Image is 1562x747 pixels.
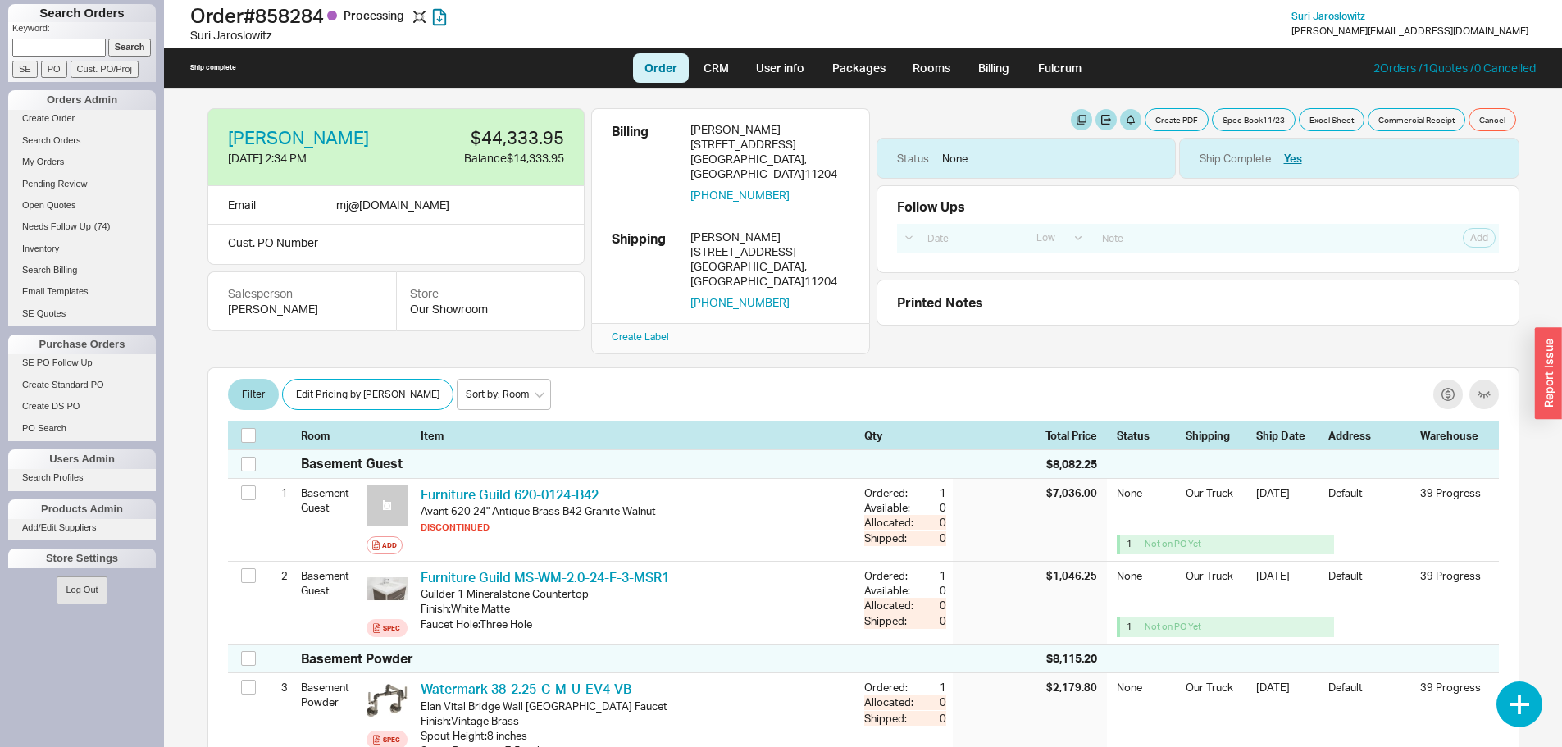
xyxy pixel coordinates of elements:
div: Store Settings [8,549,156,568]
div: [DATE] [1256,680,1318,730]
button: [PHONE_NUMBER] [690,188,790,203]
span: Create PDF [1155,113,1198,126]
div: $8,082.25 [1046,456,1097,472]
button: [PHONE_NUMBER] [690,295,790,310]
span: Cancel [1479,113,1505,126]
div: Ship complete [190,63,236,72]
div: [DATE] [1256,568,1318,594]
a: [PERSON_NAME] [228,129,369,147]
a: Create DS PO [8,398,156,415]
h1: Search Orders [8,4,156,22]
a: User info [744,53,817,83]
div: Not on PO Yet [1145,538,1218,550]
div: Basement Guest [301,454,403,472]
div: Finish : Vintage Brass [421,713,851,728]
span: Excel Sheet [1309,113,1354,126]
div: [PERSON_NAME][EMAIL_ADDRESS][DOMAIN_NAME] [1291,25,1528,37]
div: Shipped: [864,613,917,628]
div: Email [228,196,256,214]
div: Finish : White Matte [421,601,851,616]
div: Default [1328,568,1410,594]
span: Suri Jaroslowitz [1291,10,1365,22]
span: ( 74 ) [94,221,111,231]
a: Search Billing [8,262,156,279]
div: 2 [267,562,288,590]
a: Add/Edit Suppliers [8,519,156,536]
input: PO [41,61,67,78]
div: Balance $14,333.95 [407,150,564,166]
div: 1 [1127,621,1138,633]
img: no_photo [367,485,408,526]
button: Spec Book11/23 [1212,108,1296,131]
button: Yes [1284,151,1302,166]
div: Shipped: [864,531,917,545]
div: [PERSON_NAME] [228,301,376,317]
a: PO Search [8,420,156,437]
div: $1,046.25 [1046,568,1097,583]
button: Create PDF [1145,108,1209,131]
div: Suri Jaroslowitz [190,27,786,43]
div: 0 [917,515,946,530]
span: Pending Review [22,179,88,189]
input: Search [108,39,152,56]
span: Add [1470,231,1488,244]
button: Add [1463,228,1496,248]
div: Spec [383,622,400,635]
div: Our Truck [1186,485,1246,512]
div: Not on PO Yet [1145,621,1218,633]
button: Cancel [1469,108,1516,131]
div: Available: [864,583,917,598]
div: Qty [864,428,946,443]
div: None [942,151,968,166]
div: 1 [917,485,946,500]
button: Log Out [57,576,107,604]
div: 0 [930,500,946,515]
div: Default [1328,485,1410,512]
div: Cust. PO Number [207,225,585,265]
div: Basement Powder [301,649,413,667]
a: Suri Jaroslowitz [1291,11,1365,22]
a: 2Orders /1Quotes /0 Cancelled [1373,61,1536,75]
div: Basement Guest [301,479,360,522]
div: [GEOGRAPHIC_DATA] , [GEOGRAPHIC_DATA] 11204 [690,259,849,289]
div: Salesperson [228,285,376,302]
div: Spout Height : 8 inches [421,728,851,743]
a: My Orders [8,153,156,171]
input: Cust. PO/Proj [71,61,139,78]
a: Create Standard PO [8,376,156,394]
div: 39 Progress [1420,485,1486,500]
span: Needs Follow Up [22,221,91,231]
a: Needs Follow Up(74) [8,218,156,235]
div: Guilder 1 Mineralstone Countertop [421,586,851,601]
div: 0 [917,598,946,613]
div: Ship Complete [1200,151,1271,166]
a: CRM [692,53,740,83]
div: [PERSON_NAME] [690,122,849,137]
span: Processing [344,8,407,22]
div: 3 [267,673,288,701]
div: 1 [267,479,288,507]
div: Orders Admin [8,90,156,110]
div: $8,115.20 [1046,650,1097,667]
div: Our Truck [1186,680,1246,730]
div: Our Showroom [410,301,571,317]
div: 39 Progress [1420,680,1486,695]
div: [DATE] 2:34 PM [228,150,394,166]
div: None [1117,568,1176,594]
div: Room [301,428,360,443]
div: $2,179.80 [1046,680,1097,695]
div: Store [410,285,571,302]
div: Spec [383,733,400,746]
div: DISCONTINUED [421,522,851,534]
a: SE PO Follow Up [8,354,156,371]
span: Spec Book 11 / 23 [1223,113,1285,126]
div: Shipping [1186,428,1246,443]
a: SE Quotes [8,305,156,322]
div: [STREET_ADDRESS] [690,137,849,152]
div: Warehouse [1420,428,1486,443]
div: Ordered: [864,680,917,695]
div: Avant 620 24" Antique Brass B42 Granite Walnut [421,503,851,518]
div: 0 [917,613,946,628]
div: None [1117,680,1176,730]
div: Billing [612,122,677,203]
